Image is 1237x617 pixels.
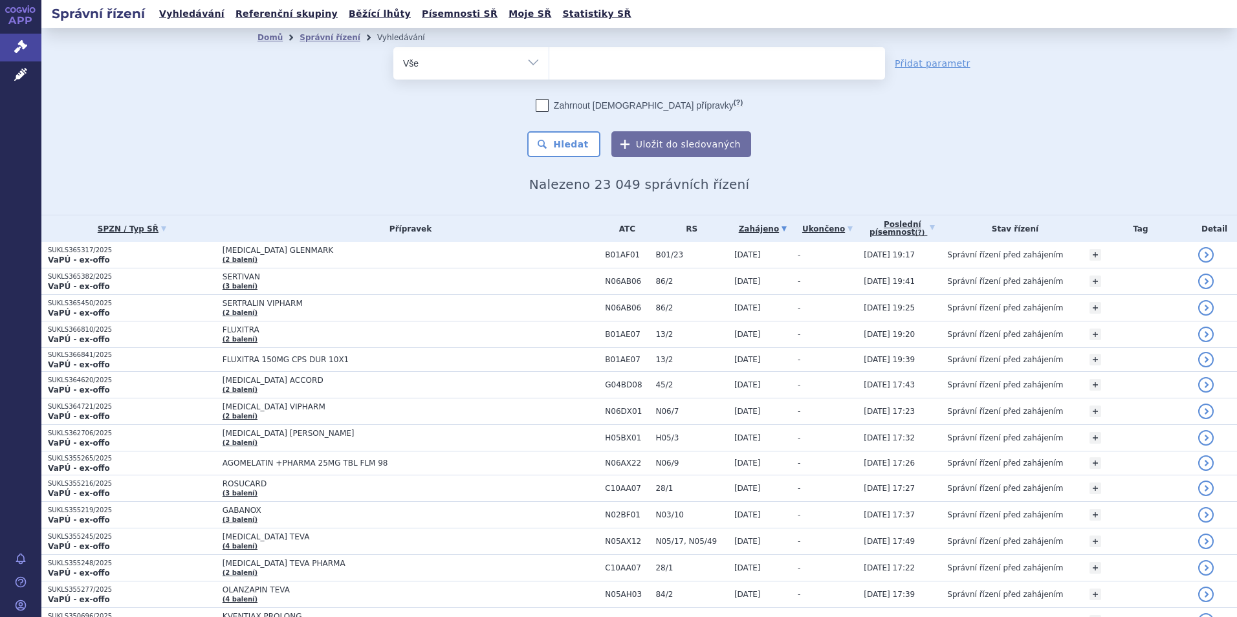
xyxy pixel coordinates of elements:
span: [DATE] 19:17 [864,250,915,259]
span: [DATE] 17:32 [864,433,915,442]
a: detail [1198,481,1214,496]
span: OLANZAPIN TEVA [223,585,546,594]
span: - [798,563,800,572]
a: detail [1198,247,1214,263]
a: + [1089,562,1101,574]
strong: VaPÚ - ex-offo [48,542,110,551]
span: [DATE] 19:20 [864,330,915,339]
span: [DATE] [734,380,761,389]
th: Přípravek [216,215,599,242]
span: - [798,355,800,364]
a: detail [1198,352,1214,367]
strong: VaPÚ - ex-offo [48,489,110,498]
a: Písemnosti SŘ [418,5,501,23]
a: detail [1198,404,1214,419]
p: SUKLS365317/2025 [48,246,216,255]
a: detail [1198,534,1214,549]
span: N06AX22 [605,459,649,468]
a: (2 balení) [223,413,257,420]
span: N06/9 [655,459,727,468]
p: SUKLS355245/2025 [48,532,216,541]
span: SERTIVAN [223,272,546,281]
button: Hledat [527,131,600,157]
span: [MEDICAL_DATA] GLENMARK [223,246,546,255]
a: Ukončeno [798,220,857,238]
a: Domů [257,33,283,42]
span: Nalezeno 23 049 správních řízení [529,177,749,192]
a: + [1089,354,1101,365]
a: detail [1198,327,1214,342]
span: [DATE] [734,303,761,312]
h2: Správní řízení [41,5,155,23]
span: B01/23 [655,250,727,259]
span: N06AB06 [605,303,649,312]
span: Správní řízení před zahájením [947,590,1063,599]
span: [DATE] [734,590,761,599]
strong: VaPÚ - ex-offo [48,595,110,604]
a: detail [1198,300,1214,316]
span: N05AX12 [605,537,649,546]
span: [DATE] [734,484,761,493]
span: GABANOX [223,506,546,515]
a: + [1089,379,1101,391]
span: [DATE] [734,407,761,416]
a: (4 balení) [223,596,257,603]
span: - [798,330,800,339]
span: - [798,380,800,389]
span: 45/2 [655,380,727,389]
span: Správní řízení před zahájením [947,407,1063,416]
span: N05/17, N05/49 [655,537,727,546]
th: Tag [1083,215,1192,242]
span: - [798,484,800,493]
span: FLUXITRA 150MG CPS DUR 10X1 [223,355,546,364]
strong: VaPÚ - ex-offo [48,568,110,578]
span: Správní řízení před zahájením [947,563,1063,572]
a: (2 balení) [223,256,257,263]
span: C10AA07 [605,563,649,572]
span: [DATE] 19:41 [864,277,915,286]
strong: VaPÚ - ex-offo [48,335,110,344]
span: B01AF01 [605,250,649,259]
span: [DATE] 17:43 [864,380,915,389]
span: Správní řízení před zahájením [947,484,1063,493]
a: + [1089,457,1101,469]
a: + [1089,276,1101,287]
span: N06/7 [655,407,727,416]
abbr: (?) [915,229,925,237]
span: [DATE] 17:27 [864,484,915,493]
span: [DATE] 19:25 [864,303,915,312]
span: SERTRALIN VIPHARM [223,299,546,308]
a: detail [1198,587,1214,602]
span: [DATE] [734,459,761,468]
a: (2 balení) [223,336,257,343]
span: N05AH03 [605,590,649,599]
a: + [1089,589,1101,600]
p: SUKLS364721/2025 [48,402,216,411]
span: Správní řízení před zahájením [947,330,1063,339]
span: Správní řízení před zahájením [947,250,1063,259]
span: G04BD08 [605,380,649,389]
a: (2 balení) [223,439,257,446]
a: + [1089,482,1101,494]
a: (4 balení) [223,543,257,550]
a: (3 balení) [223,490,257,497]
span: 84/2 [655,590,727,599]
a: + [1089,509,1101,521]
span: Správní řízení před zahájením [947,303,1063,312]
p: SUKLS355277/2025 [48,585,216,594]
a: (2 balení) [223,386,257,393]
span: [DATE] 17:37 [864,510,915,519]
span: - [798,510,800,519]
a: + [1089,329,1101,340]
span: - [798,590,800,599]
th: ATC [598,215,649,242]
a: Běžící lhůty [345,5,415,23]
a: Moje SŘ [505,5,555,23]
a: detail [1198,560,1214,576]
p: SUKLS362706/2025 [48,429,216,438]
a: Vyhledávání [155,5,228,23]
strong: VaPÚ - ex-offo [48,385,110,395]
abbr: (?) [734,98,743,107]
a: detail [1198,377,1214,393]
span: - [798,433,800,442]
